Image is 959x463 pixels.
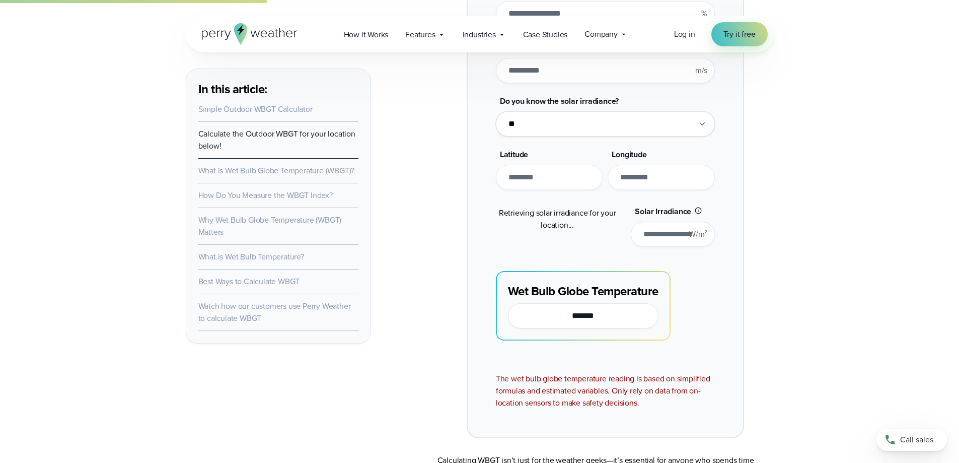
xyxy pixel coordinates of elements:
a: Simple Outdoor WBGT Calculator [198,103,313,115]
a: Watch how our customers use Perry Weather to calculate WBGT [198,300,351,324]
span: Retrieving solar irradiance for your location... [499,207,616,231]
span: Solar Irradiance [635,206,691,217]
div: The wet bulb globe temperature reading is based on simplified formulas and estimated variables. O... [496,373,715,409]
a: Log in [674,28,695,40]
a: How Do You Measure the WBGT Index? [198,189,333,201]
span: Features [405,29,435,41]
a: Calculate the Outdoor WBGT for your location below! [198,128,355,152]
span: Do you know the solar irradiance? [500,95,619,107]
a: Call sales [876,429,947,451]
a: Try it free [711,22,768,46]
a: Why Wet Bulb Globe Temperature (WBGT) Matters [198,214,342,238]
span: Try it free [723,28,756,40]
span: Case Studies [523,29,568,41]
span: Longitude [612,149,646,160]
span: Company [584,28,618,40]
span: Latitude [500,149,528,160]
h3: In this article: [198,81,358,97]
a: What is Wet Bulb Globe Temperature (WBGT)? [198,165,355,176]
a: How it Works [335,24,397,45]
span: How it Works [344,29,389,41]
span: Call sales [900,434,933,446]
a: Best Ways to Calculate WBGT [198,276,300,287]
a: Case Studies [514,24,576,45]
a: What is Wet Bulb Temperature? [198,251,304,262]
span: Industries [463,29,496,41]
